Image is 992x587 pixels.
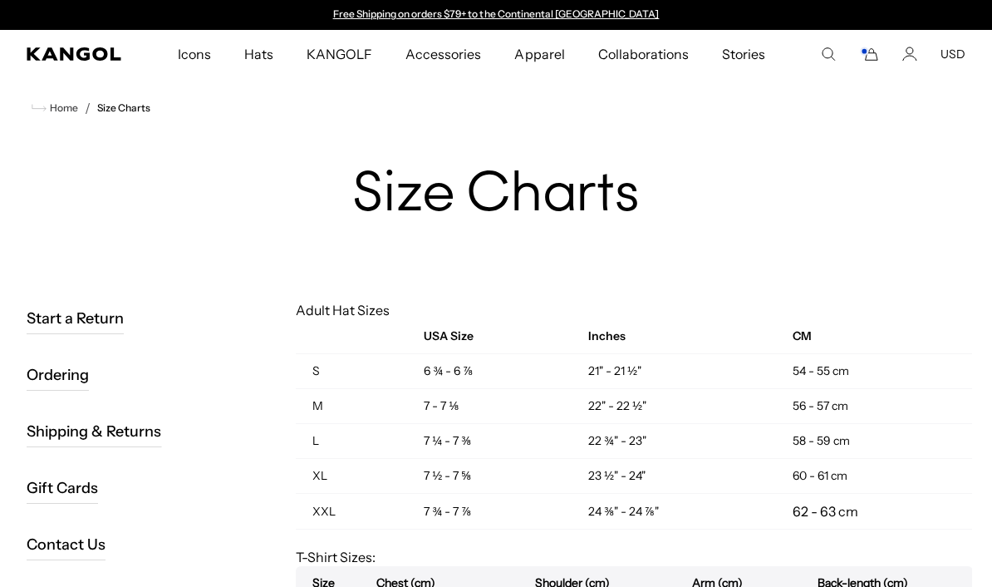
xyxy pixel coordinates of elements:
[296,424,407,459] td: L
[572,459,776,494] td: 23 ½" - 24"
[27,416,162,447] a: Shipping & Returns
[793,328,812,343] strong: CM
[389,30,498,78] a: Accessories
[27,529,106,560] a: Contact Us
[296,494,407,530] td: XXL
[572,389,776,424] td: 22" - 22 ½"
[244,30,273,78] span: Hats
[333,7,660,20] a: Free Shipping on orders $79+ to the Continental [GEOGRAPHIC_DATA]
[588,328,626,343] strong: Inches
[27,303,124,334] a: Start a Return
[161,30,228,78] a: Icons
[776,354,972,389] td: 54 - 55 cm
[582,30,705,78] a: Collaborations
[97,102,150,114] a: Size Charts
[27,472,98,504] a: Gift Cards
[20,165,972,228] h1: Size Charts
[424,328,474,343] strong: USA Size
[296,548,972,566] p: T-Shirt Sizes:
[859,47,879,62] button: Cart
[498,30,581,78] a: Apparel
[325,8,667,22] div: 1 of 2
[296,301,972,319] p: Adult Hat Sizes
[290,30,389,78] a: KANGOLF
[902,47,917,62] a: Account
[27,359,89,391] a: Ordering
[296,459,407,494] td: XL
[821,47,836,62] summary: Search here
[405,30,481,78] span: Accessories
[407,459,572,494] td: 7 ½ - 7 ⅝
[572,424,776,459] td: 22 ¾" - 23"
[776,424,972,459] td: 58 - 59 cm
[47,102,78,114] span: Home
[793,502,955,520] p: 62 - 63 cm
[78,98,91,118] li: /
[407,389,572,424] td: 7 - 7 ⅛
[407,354,572,389] td: 6 ¾ - 6 ⅞
[407,494,572,530] td: 7 ¾ - 7 ⅞
[598,30,689,78] span: Collaborations
[776,459,972,494] td: 60 - 61 cm
[307,30,372,78] span: KANGOLF
[705,30,782,78] a: Stories
[27,47,122,61] a: Kangol
[296,354,407,389] td: S
[776,389,972,424] td: 56 - 57 cm
[572,494,776,530] td: 24 ⅜" - 24 ⅞"
[572,354,776,389] td: 21" - 21 ½"
[407,424,572,459] td: 7 ¼ - 7 ⅜
[722,30,765,78] span: Stories
[325,8,667,22] div: Announcement
[32,101,78,116] a: Home
[940,47,965,62] button: USD
[228,30,290,78] a: Hats
[178,30,211,78] span: Icons
[514,30,564,78] span: Apparel
[325,8,667,22] slideshow-component: Announcement bar
[296,389,407,424] td: M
